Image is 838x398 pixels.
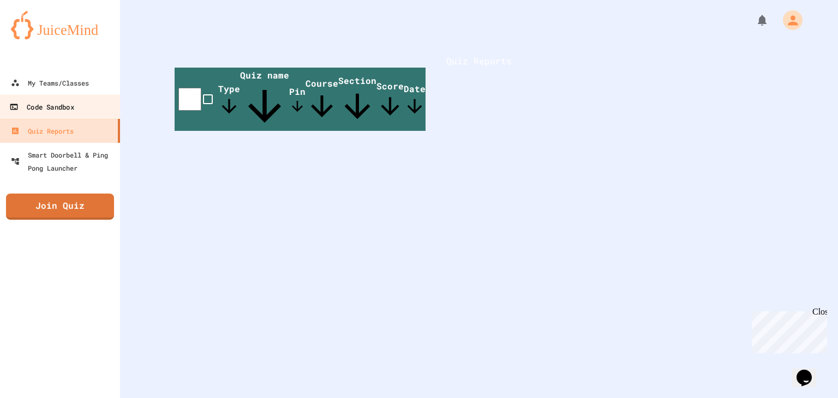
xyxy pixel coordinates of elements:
[6,194,114,220] a: Join Quiz
[792,354,827,387] iframe: chat widget
[11,11,109,39] img: logo-orange.svg
[240,69,289,131] span: Quiz name
[178,88,201,111] input: select all desserts
[218,83,240,117] span: Type
[289,86,306,114] span: Pin
[4,4,75,69] div: Chat with us now!Close
[9,100,74,114] div: Code Sandbox
[338,75,376,125] span: Section
[771,8,805,33] div: My Account
[175,55,783,68] h1: Quiz Reports
[376,80,404,120] span: Score
[747,307,827,353] iframe: chat widget
[306,77,338,123] span: Course
[404,83,426,117] span: Date
[11,148,116,174] div: Smart Doorbell & Ping Pong Launcher
[11,124,74,137] div: Quiz Reports
[11,76,89,89] div: My Teams/Classes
